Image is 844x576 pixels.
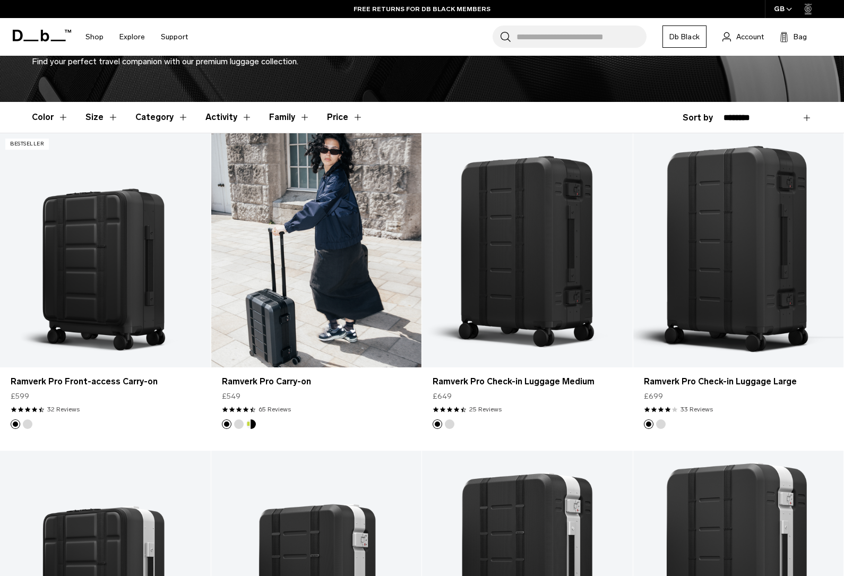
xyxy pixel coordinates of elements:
button: Bag [780,30,807,43]
span: £599 [11,391,29,402]
button: Silver [656,419,666,429]
p: Bestseller [5,139,49,150]
button: Db x New Amsterdam Surf Association [246,419,256,429]
a: Ramverk Pro Check-in Luggage Medium [433,375,622,388]
a: 33 reviews [681,405,713,414]
a: Ramverk Pro Carry-on [211,133,422,367]
button: Toggle Filter [135,102,188,133]
a: Shop [85,18,104,56]
button: Toggle Filter [205,102,252,133]
a: Explore [119,18,145,56]
a: 65 reviews [259,405,291,414]
a: Ramverk Pro Front-access Carry-on [11,375,200,388]
a: Ramverk Pro Check-in Luggage Medium [422,133,633,367]
button: Silver [234,419,244,429]
button: Black Out [433,419,442,429]
button: Toggle Price [327,102,363,133]
a: FREE RETURNS FOR DB BLACK MEMBERS [354,4,490,14]
span: £699 [644,391,663,402]
span: £549 [222,391,240,402]
a: Support [161,18,188,56]
button: Toggle Filter [32,102,68,133]
button: Black Out [11,419,20,429]
span: Account [736,31,764,42]
button: Black Out [644,419,653,429]
a: Ramverk Pro Check-in Luggage Large [633,133,844,367]
a: 25 reviews [469,405,502,414]
a: Db Black [662,25,707,48]
a: 32 reviews [47,405,80,414]
nav: Main Navigation [77,18,196,56]
button: Toggle Filter [269,102,310,133]
button: Toggle Filter [85,102,118,133]
button: Silver [23,419,32,429]
button: Silver [445,419,454,429]
span: £649 [433,391,452,402]
a: Account [722,30,764,43]
button: Black Out [222,419,231,429]
span: Bag [794,31,807,42]
span: Find your perfect travel companion with our premium luggage collection. [32,56,298,66]
a: Ramverk Pro Carry-on [222,375,411,388]
a: Ramverk Pro Check-in Luggage Large [644,375,833,388]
